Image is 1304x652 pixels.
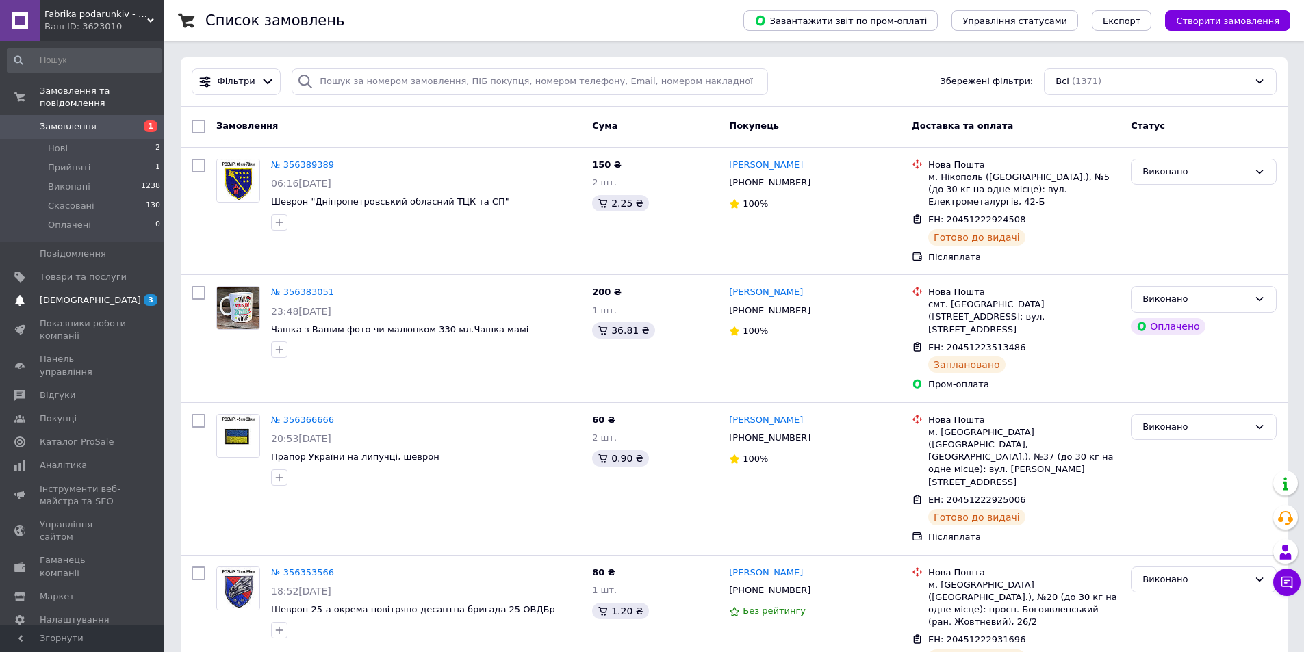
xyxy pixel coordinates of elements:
div: Виконано [1142,420,1249,434]
span: 06:16[DATE] [271,178,331,189]
span: Налаштування [40,614,110,626]
span: [DEMOGRAPHIC_DATA] [40,294,141,307]
span: 60 ₴ [592,415,615,425]
span: 1238 [141,181,160,193]
h1: Список замовлень [205,12,344,29]
div: 36.81 ₴ [592,322,654,339]
a: Шеврон "Дніпропетровський обласний ТЦК та СП" [271,196,509,207]
a: Створити замовлення [1151,15,1290,25]
div: Нова Пошта [928,414,1120,426]
a: Фото товару [216,159,260,203]
span: Панель управління [40,353,127,378]
div: м. [GEOGRAPHIC_DATA] ([GEOGRAPHIC_DATA], [GEOGRAPHIC_DATA].), №37 (до 30 кг на одне місце): вул. ... [928,426,1120,488]
span: 1 шт. [592,305,617,315]
div: Заплановано [928,356,1006,373]
span: Скасовані [48,200,94,212]
span: Fabrika podarunkiv - Фабрика подарунків [44,8,147,21]
a: № 356353566 [271,567,334,577]
span: Доставка та оплата [912,120,1013,131]
span: 130 [146,200,160,212]
span: Всі [1056,75,1069,88]
span: (1371) [1072,76,1101,86]
span: 1 [144,120,157,132]
span: Нові [48,142,68,155]
input: Пошук [7,48,162,73]
span: Гаманець компанії [40,554,127,579]
span: 1 [155,161,160,174]
button: Управління статусами [951,10,1078,31]
span: ЕН: 20451222925006 [928,495,1025,505]
span: Створити замовлення [1176,16,1279,26]
input: Пошук за номером замовлення, ПІБ покупця, номером телефону, Email, номером накладної [292,68,768,95]
span: ЕН: 20451222924508 [928,214,1025,224]
span: 0 [155,219,160,231]
span: 18:52[DATE] [271,586,331,597]
span: 150 ₴ [592,159,622,170]
span: Фільтри [218,75,255,88]
span: Управління статусами [962,16,1067,26]
span: Повідомлення [40,248,106,260]
span: Товари та послуги [40,271,127,283]
span: ЕН: 20451223513486 [928,342,1025,352]
div: Нова Пошта [928,286,1120,298]
span: Cума [592,120,617,131]
span: Статус [1131,120,1165,131]
span: Аналітика [40,459,87,471]
div: Післяплата [928,531,1120,543]
div: Нова Пошта [928,159,1120,171]
span: 1 шт. [592,585,617,595]
div: Готово до видачі [928,509,1025,525]
span: 100% [743,454,768,464]
span: Показники роботи компанії [40,317,127,342]
span: 3 [144,294,157,306]
span: Покупці [40,413,77,425]
span: Прийняті [48,161,90,174]
div: Ваш ID: 3623010 [44,21,164,33]
span: 100% [743,326,768,336]
span: Завантажити звіт по пром-оплаті [754,14,927,27]
span: Покупець [729,120,779,131]
img: Фото товару [217,415,259,457]
span: 200 ₴ [592,287,622,297]
a: № 356383051 [271,287,334,297]
span: Замовлення та повідомлення [40,85,164,109]
div: Виконано [1142,573,1249,587]
span: Експорт [1103,16,1141,26]
div: [PHONE_NUMBER] [726,174,813,192]
div: Післяплата [928,251,1120,263]
div: Нова Пошта [928,566,1120,579]
span: Інструменти веб-майстра та SEO [40,483,127,508]
span: 2 [155,142,160,155]
a: Шеврон 25-а окрема повітряно-десантна бригада 25 ОВДБр [271,604,555,614]
span: Замовлення [40,120,97,133]
div: Оплачено [1131,318,1205,335]
img: Фото товару [217,567,259,610]
div: Виконано [1142,165,1249,179]
img: Фото товару [217,159,259,202]
span: 23:48[DATE] [271,306,331,317]
span: Виконані [48,181,90,193]
a: Чашка з Вашим фото чи малюнком 330 мл.Чашка мамі [271,324,528,335]
div: 2.25 ₴ [592,195,648,211]
a: [PERSON_NAME] [729,414,803,427]
a: [PERSON_NAME] [729,566,803,579]
a: [PERSON_NAME] [729,286,803,299]
span: Без рейтингу [743,605,806,616]
div: [PHONE_NUMBER] [726,429,813,447]
div: 0.90 ₴ [592,450,648,467]
div: Пром-оплата [928,378,1120,391]
a: Фото товару [216,566,260,610]
div: [PHONE_NUMBER] [726,582,813,599]
div: 1.20 ₴ [592,603,648,619]
div: м. [GEOGRAPHIC_DATA] ([GEOGRAPHIC_DATA].), №20 (до 30 кг на одне місце): просп. Богоявленський (р... [928,579,1120,629]
span: 100% [743,198,768,209]
span: Збережені фільтри: [940,75,1033,88]
a: Прапор України на липучці, шеврон [271,452,439,462]
button: Експорт [1092,10,1152,31]
button: Чат з покупцем [1273,569,1301,596]
div: Виконано [1142,292,1249,307]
